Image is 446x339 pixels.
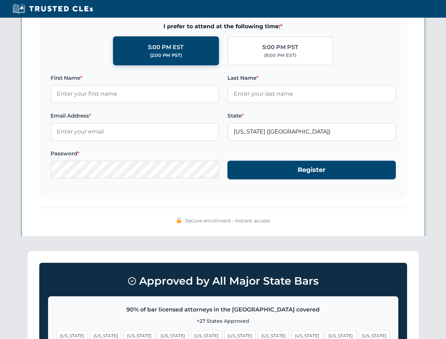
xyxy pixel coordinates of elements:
[57,317,389,325] p: +27 States Approved
[185,217,270,225] span: Secure enrollment • Instant access
[227,161,396,179] button: Register
[50,74,219,82] label: First Name
[262,43,298,52] div: 5:00 PM PST
[57,305,389,314] p: 90% of bar licensed attorneys in the [GEOGRAPHIC_DATA] covered
[50,123,219,141] input: Enter your email
[264,52,296,59] div: (8:00 PM EST)
[50,85,219,103] input: Enter your first name
[227,74,396,82] label: Last Name
[227,123,396,141] input: Florida (FL)
[176,218,182,223] img: 🔒
[50,112,219,120] label: Email Address
[48,272,398,291] h3: Approved by All Major State Bars
[50,149,219,158] label: Password
[150,52,182,59] div: (2:00 PM PST)
[148,43,184,52] div: 5:00 PM EST
[11,4,95,14] img: Trusted CLEs
[50,22,396,31] span: I prefer to attend at the following time:
[227,85,396,103] input: Enter your last name
[227,112,396,120] label: State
